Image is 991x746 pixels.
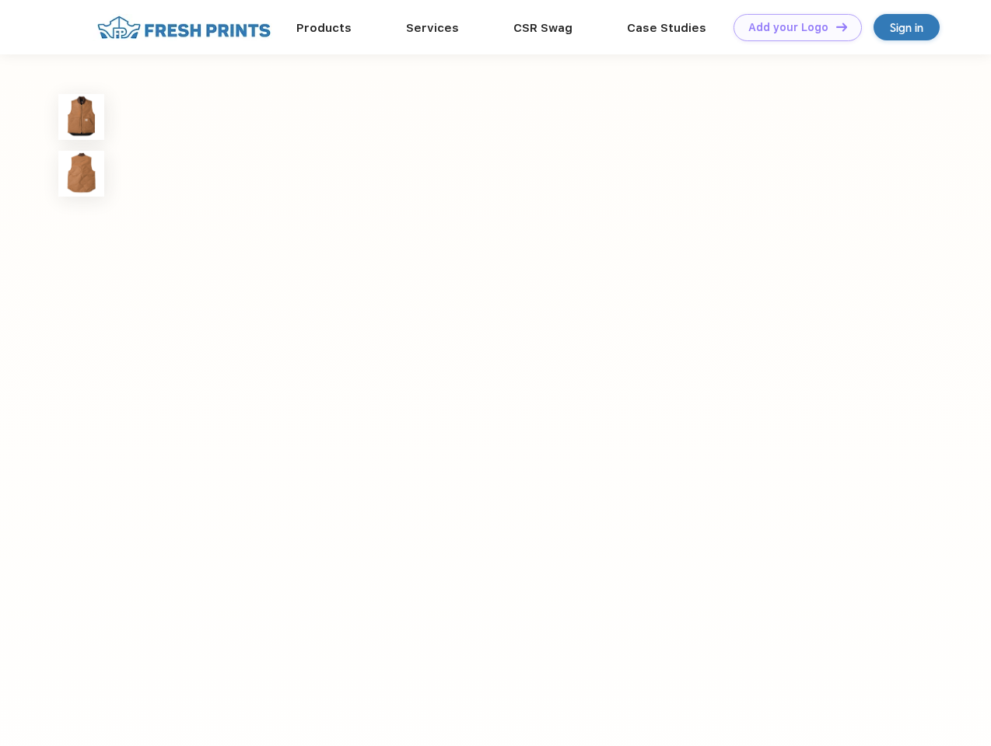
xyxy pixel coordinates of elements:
[58,94,104,140] img: func=resize&h=100
[836,23,847,31] img: DT
[58,151,104,197] img: func=resize&h=100
[890,19,923,37] div: Sign in
[874,14,940,40] a: Sign in
[748,21,828,34] div: Add your Logo
[296,21,352,35] a: Products
[93,14,275,41] img: fo%20logo%202.webp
